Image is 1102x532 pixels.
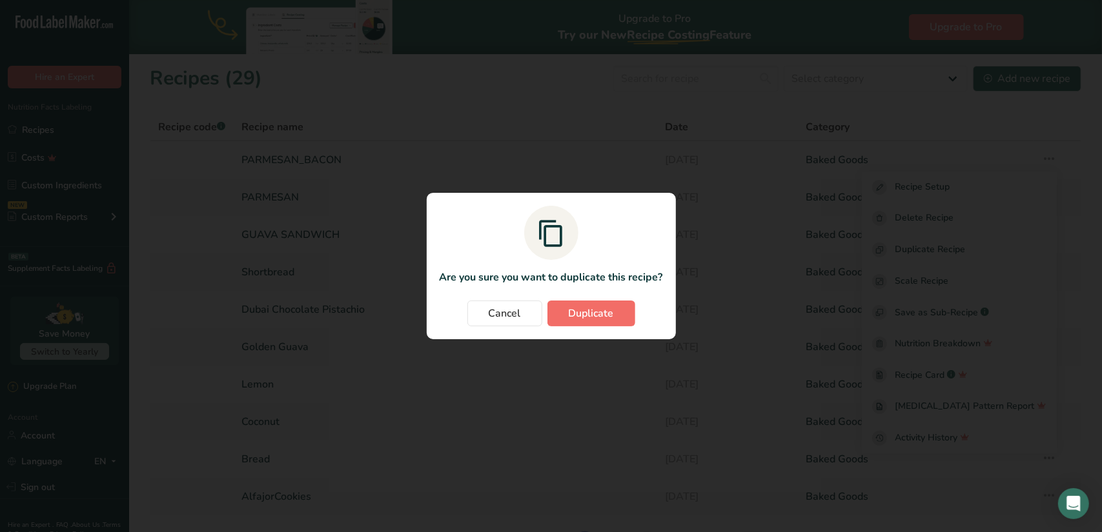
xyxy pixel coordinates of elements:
span: Duplicate [569,306,614,321]
p: Are you sure you want to duplicate this recipe? [440,270,663,285]
span: Cancel [489,306,521,321]
button: Cancel [467,300,542,326]
button: Duplicate [547,300,635,326]
div: Open Intercom Messenger [1058,488,1089,519]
